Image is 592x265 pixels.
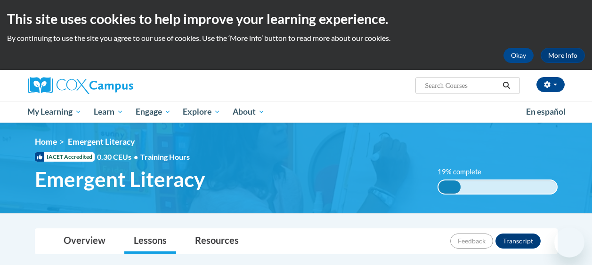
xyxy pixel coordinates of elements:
[227,101,271,123] a: About
[424,80,499,91] input: Search Courses
[130,101,177,123] a: Engage
[520,102,572,122] a: En español
[503,48,534,63] button: Okay
[27,106,81,117] span: My Learning
[526,107,566,117] span: En español
[28,77,133,94] img: Cox Campus
[186,229,248,254] a: Resources
[97,152,140,162] span: 0.30 CEUs
[35,137,57,147] a: Home
[7,33,585,43] p: By continuing to use the site you agree to our use of cookies. Use the ‘More info’ button to read...
[554,227,584,257] iframe: Button to launch messaging window
[21,101,572,123] div: Main menu
[541,48,585,63] a: More Info
[499,80,513,91] button: Search
[536,77,565,92] button: Account Settings
[177,101,227,123] a: Explore
[183,106,220,117] span: Explore
[35,152,95,162] span: IACET Accredited
[7,9,585,28] h2: This site uses cookies to help improve your learning experience.
[134,152,138,161] span: •
[140,152,190,161] span: Training Hours
[438,180,461,194] div: 19% complete
[94,106,123,117] span: Learn
[233,106,265,117] span: About
[88,101,130,123] a: Learn
[68,137,135,147] span: Emergent Literacy
[124,229,176,254] a: Lessons
[28,77,197,94] a: Cox Campus
[450,234,493,249] button: Feedback
[438,167,492,177] label: 19% complete
[495,234,541,249] button: Transcript
[54,229,115,254] a: Overview
[35,167,205,192] span: Emergent Literacy
[22,101,88,123] a: My Learning
[136,106,171,117] span: Engage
